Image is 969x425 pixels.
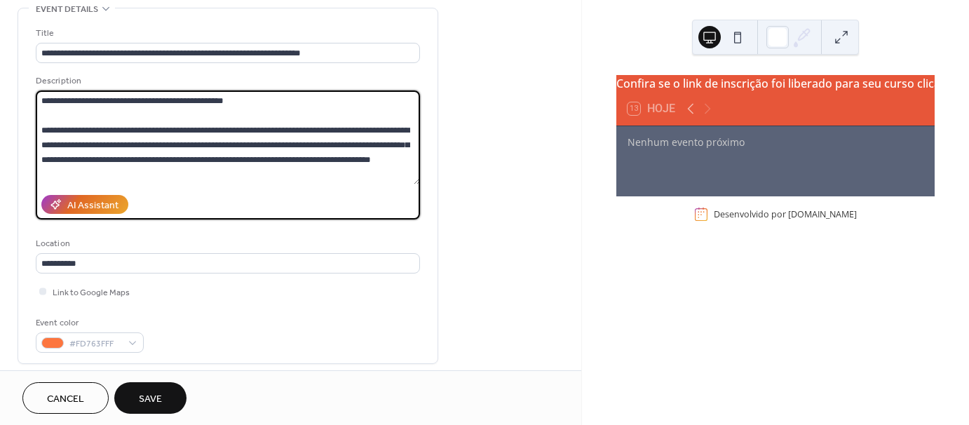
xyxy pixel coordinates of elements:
div: Description [36,74,417,88]
div: Location [36,236,417,251]
div: Confira se o link de inscrição foi liberado para seu curso clicando em MOSTRAR MAIS. [616,75,935,92]
a: [DOMAIN_NAME] [788,208,857,220]
span: Link to Google Maps [53,285,130,300]
div: Title [36,26,417,41]
div: Desenvolvido por [714,208,857,220]
div: AI Assistant [67,198,118,213]
span: #FD763FFF [69,337,121,351]
span: Cancel [47,392,84,407]
span: Save [139,392,162,407]
div: Event color [36,316,141,330]
span: Event details [36,2,98,17]
button: Save [114,382,187,414]
div: Nenhum evento próximo [628,135,923,149]
button: Cancel [22,382,109,414]
button: AI Assistant [41,195,128,214]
